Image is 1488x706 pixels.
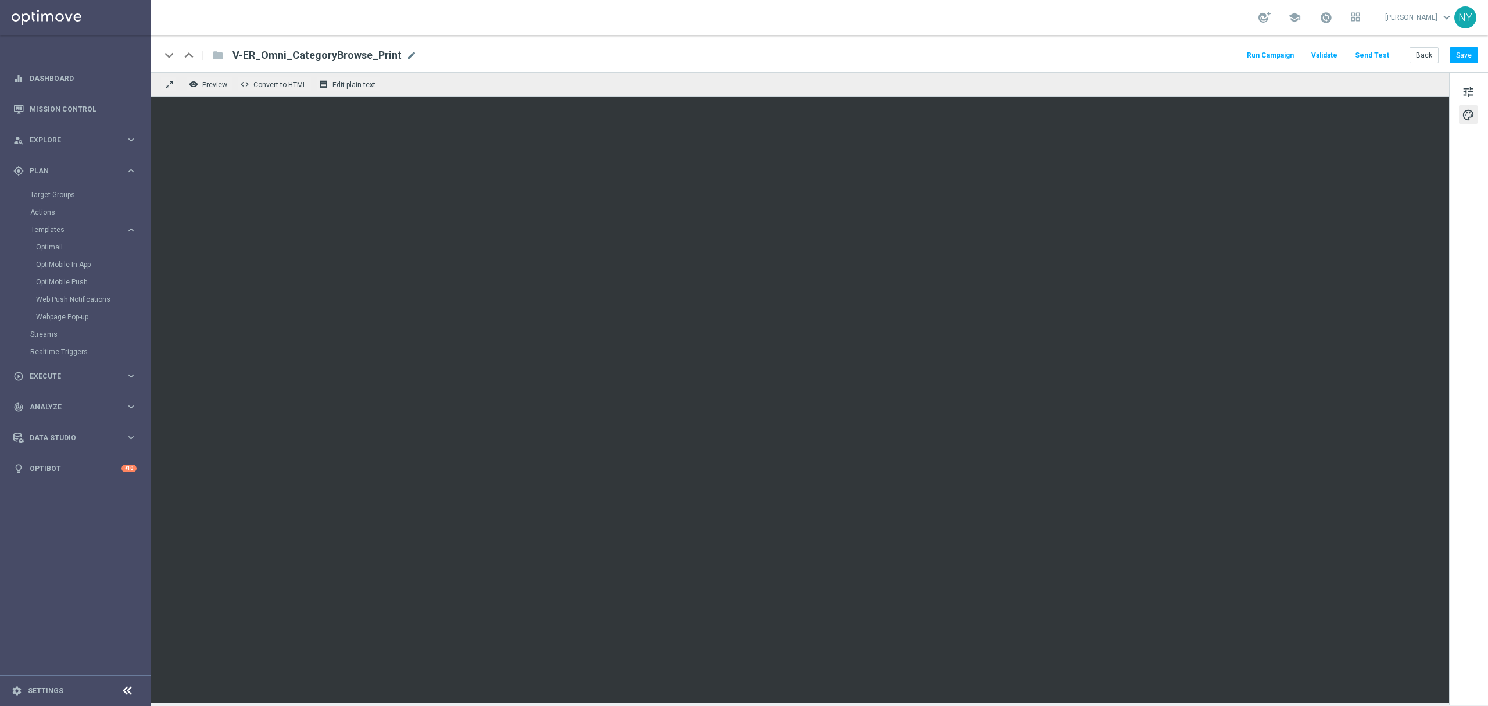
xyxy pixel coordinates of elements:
[1462,84,1475,99] span: tune
[30,326,150,343] div: Streams
[13,371,24,381] i: play_circle_outline
[13,433,137,443] button: Data Studio keyboard_arrow_right
[30,204,150,221] div: Actions
[36,277,121,287] a: OptiMobile Push
[13,372,137,381] button: play_circle_outline Execute keyboard_arrow_right
[13,402,126,412] div: Analyze
[30,190,121,199] a: Target Groups
[126,165,137,176] i: keyboard_arrow_right
[13,464,137,473] button: lightbulb Optibot +10
[30,167,126,174] span: Plan
[30,343,150,361] div: Realtime Triggers
[189,80,198,89] i: remove_red_eye
[36,243,121,252] a: Optimail
[28,687,63,694] a: Settings
[237,77,312,92] button: code Convert to HTML
[36,256,150,273] div: OptiMobile In-App
[240,80,249,89] span: code
[13,74,137,83] button: equalizer Dashboard
[30,404,126,411] span: Analyze
[13,453,137,484] div: Optibot
[36,291,150,308] div: Web Push Notifications
[36,238,150,256] div: Optimail
[126,370,137,381] i: keyboard_arrow_right
[30,453,121,484] a: Optibot
[13,433,126,443] div: Data Studio
[253,81,306,89] span: Convert to HTML
[13,136,137,145] button: person_search Explore keyboard_arrow_right
[1462,108,1475,123] span: palette
[31,226,114,233] span: Templates
[36,295,121,304] a: Web Push Notifications
[1384,9,1454,26] a: [PERSON_NAME]keyboard_arrow_down
[12,686,22,696] i: settings
[30,434,126,441] span: Data Studio
[30,347,121,356] a: Realtime Triggers
[13,63,137,94] div: Dashboard
[233,48,402,62] span: V-ER_Omni_CategoryBrowse_Print
[30,186,150,204] div: Target Groups
[126,432,137,443] i: keyboard_arrow_right
[121,465,137,472] div: +10
[1459,105,1478,124] button: palette
[1288,11,1301,24] span: school
[36,308,150,326] div: Webpage Pop-up
[126,224,137,236] i: keyboard_arrow_right
[1459,82,1478,101] button: tune
[406,50,417,60] span: mode_edit
[1245,48,1296,63] button: Run Campaign
[30,330,121,339] a: Streams
[36,312,121,322] a: Webpage Pop-up
[316,77,381,92] button: receipt Edit plain text
[13,166,126,176] div: Plan
[13,463,24,474] i: lightbulb
[31,226,126,233] div: Templates
[126,401,137,412] i: keyboard_arrow_right
[1454,6,1476,28] div: NY
[319,80,328,89] i: receipt
[13,166,137,176] button: gps_fixed Plan keyboard_arrow_right
[13,94,137,124] div: Mission Control
[30,208,121,217] a: Actions
[126,134,137,145] i: keyboard_arrow_right
[30,373,126,380] span: Execute
[13,402,24,412] i: track_changes
[13,135,24,145] i: person_search
[30,63,137,94] a: Dashboard
[36,260,121,269] a: OptiMobile In-App
[13,73,24,84] i: equalizer
[202,81,227,89] span: Preview
[13,105,137,114] button: Mission Control
[186,77,233,92] button: remove_red_eye Preview
[13,402,137,412] button: track_changes Analyze keyboard_arrow_right
[1311,51,1337,59] span: Validate
[1353,48,1391,63] button: Send Test
[13,166,24,176] i: gps_fixed
[30,137,126,144] span: Explore
[30,94,137,124] a: Mission Control
[13,135,126,145] div: Explore
[13,371,126,381] div: Execute
[1410,47,1439,63] button: Back
[1440,11,1453,24] span: keyboard_arrow_down
[36,273,150,291] div: OptiMobile Push
[332,81,375,89] span: Edit plain text
[1310,48,1339,63] button: Validate
[1450,47,1478,63] button: Save
[30,221,150,326] div: Templates
[30,225,137,234] button: Templates keyboard_arrow_right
